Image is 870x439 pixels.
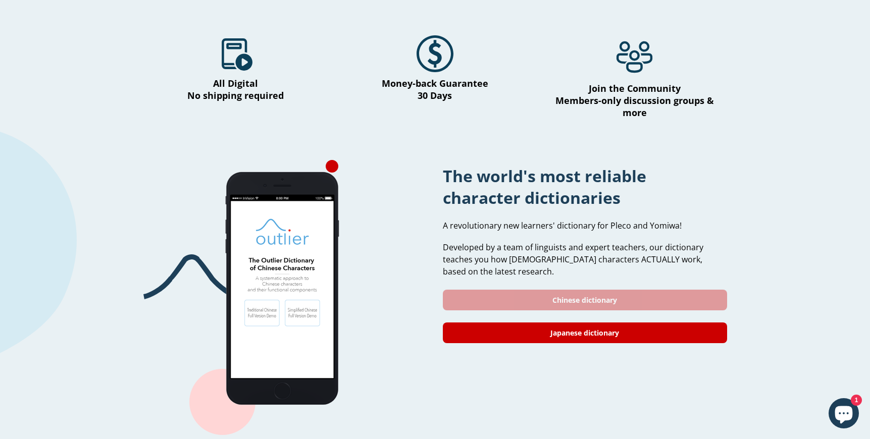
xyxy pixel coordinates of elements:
h4: Money-back Guarantee 30 Days [343,77,527,101]
h1: The world's most reliable character dictionaries [443,165,727,208]
inbox-online-store-chat: Shopify online store chat [826,398,862,431]
span: Developed by a team of linguists and expert teachers, our dictionary teaches you how [DEMOGRAPHIC... [443,242,703,277]
span: A revolutionary new learners' dictionary for Pleco and Yomiwa! [443,220,682,231]
h4: Join the Community Members-only discussion groups & more [542,82,727,119]
a: Chinese dictionary [443,290,727,310]
h4: All Digital No shipping required [143,77,328,101]
a: Japanese dictionary [443,322,727,343]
